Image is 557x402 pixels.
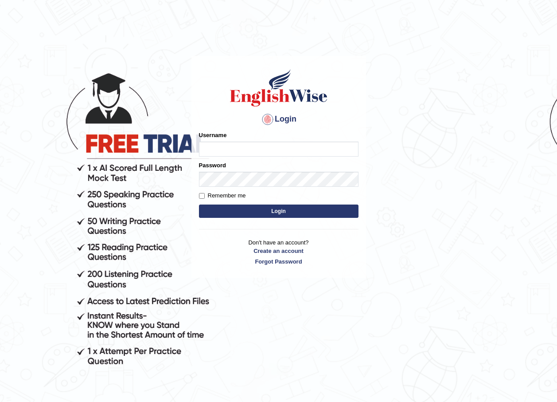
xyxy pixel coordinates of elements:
p: Don't have an account? [199,238,358,266]
button: Login [199,205,358,218]
label: Remember me [199,191,246,200]
input: Remember me [199,193,205,199]
h4: Login [199,112,358,126]
label: Password [199,161,226,169]
img: Logo of English Wise sign in for intelligent practice with AI [228,68,329,108]
a: Forgot Password [199,257,358,266]
label: Username [199,131,227,139]
a: Create an account [199,247,358,255]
